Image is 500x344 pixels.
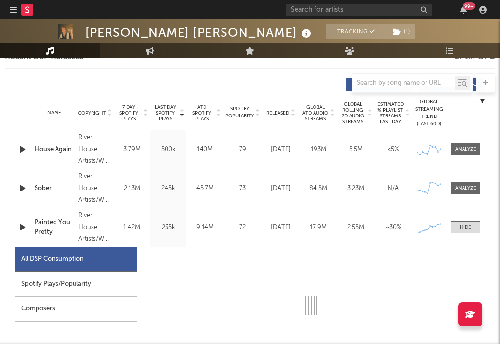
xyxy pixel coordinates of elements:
div: 73 [225,184,259,193]
div: 99 + [463,2,475,10]
div: 235k [152,223,184,232]
div: River House Artists/Warner Music Nashville, © 2025 River House Artists under exclusive license to... [78,210,111,245]
span: Released [266,110,289,116]
div: 3.23M [339,184,372,193]
div: 2.13M [116,184,148,193]
span: Estimated % Playlist Streams Last Day [377,101,404,125]
div: N/A [377,184,409,193]
span: ATD Spotify Plays [189,104,215,122]
span: Spotify Popularity [225,105,254,120]
div: 140M [189,145,221,154]
div: [PERSON_NAME] [PERSON_NAME] [85,24,314,40]
button: 99+ [460,6,467,14]
div: 3.79M [116,145,148,154]
div: [DATE] [264,223,297,232]
span: 7 Day Spotify Plays [116,104,142,122]
input: Search for artists [286,4,432,16]
div: 72 [225,223,259,232]
div: All DSP Consumption [15,247,137,272]
div: [DATE] [264,184,297,193]
div: 245k [152,184,184,193]
div: <5% [377,145,409,154]
div: Spotify Plays/Popularity [15,272,137,297]
span: ( 1 ) [387,24,415,39]
div: River House Artists/Warner Music Nashville, © 2025 River House Artists under exclusive license to... [78,132,111,167]
input: Search by song name or URL [352,79,455,87]
div: 79 [225,145,259,154]
div: 9.14M [189,223,221,232]
div: 1.42M [116,223,148,232]
div: 2.55M [339,223,372,232]
div: [DATE] [264,145,297,154]
div: 5.5M [339,145,372,154]
span: Copyright [78,110,106,116]
div: Name [35,109,74,116]
div: Composers [15,297,137,322]
span: Global Rolling 7D Audio Streams [339,101,366,125]
div: 84.5M [302,184,334,193]
div: Global Streaming Trend (Last 60D) [414,98,444,128]
button: Tracking [326,24,387,39]
a: Painted You Pretty [35,218,74,237]
div: ~ 30 % [377,223,409,232]
span: Global ATD Audio Streams [302,104,329,122]
div: All DSP Consumption [21,253,84,265]
a: House Again [35,145,74,154]
div: 45.7M [189,184,221,193]
div: 500k [152,145,184,154]
div: 17.9M [302,223,334,232]
span: Last Day Spotify Plays [152,104,178,122]
div: 193M [302,145,334,154]
div: River House Artists/Warner Music Nashville, © 2025 River House Artists under exclusive license to... [78,171,111,206]
a: Sober [35,184,74,193]
button: (1) [387,24,415,39]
